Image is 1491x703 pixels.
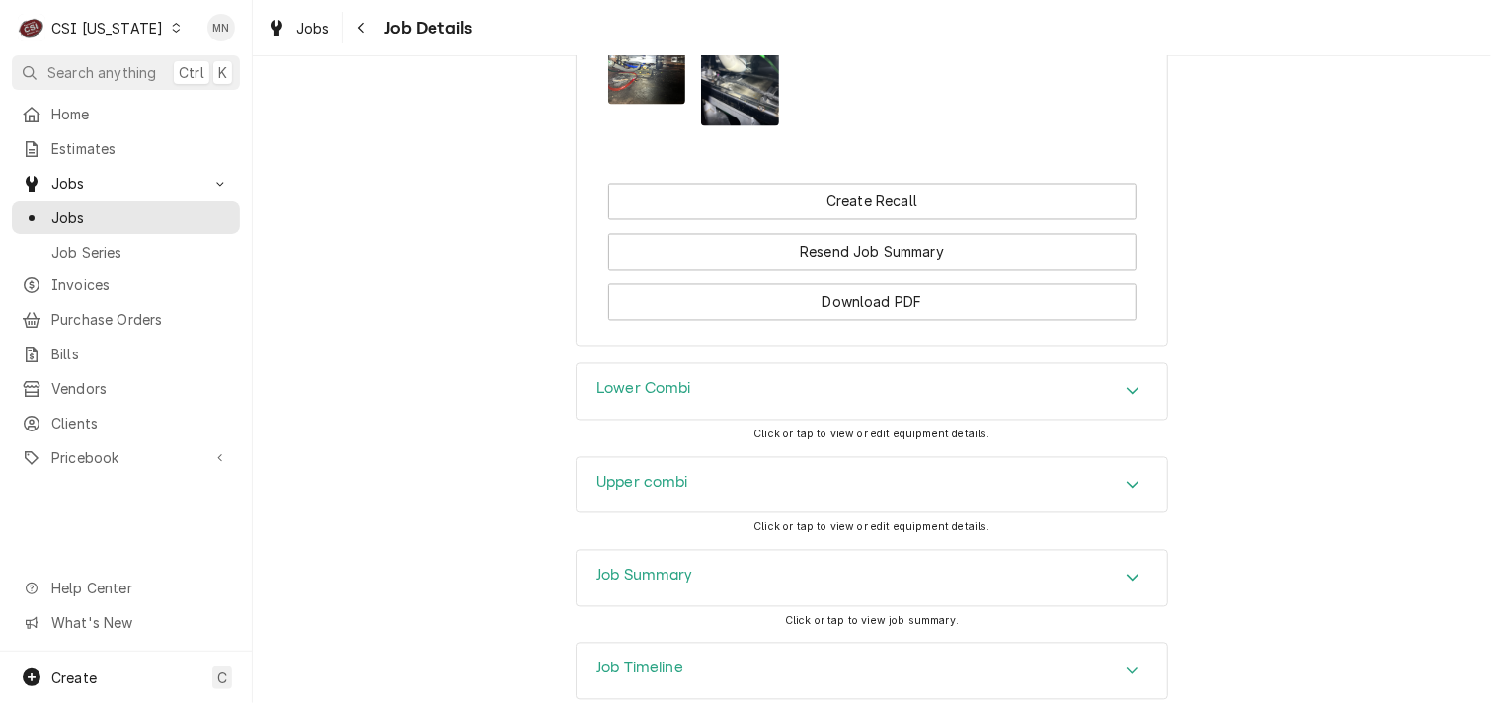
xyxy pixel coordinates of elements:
span: Create [51,669,97,686]
a: Bills [12,338,240,370]
a: Jobs [259,12,338,44]
div: Job Summary [576,550,1168,607]
button: Accordion Details Expand Trigger [577,551,1167,606]
img: Adk9ATqrRkCDsOHYGRMf [608,45,686,104]
a: Job Series [12,236,240,269]
span: What's New [51,612,228,633]
button: Resend Job Summary [608,234,1137,271]
span: Jobs [51,207,230,228]
span: Clients [51,413,230,433]
div: Button Group [608,184,1137,321]
span: Pricebook [51,447,200,468]
button: Create Recall [608,184,1137,220]
div: Accordion Header [577,644,1167,699]
div: Button Group Row [608,184,1137,220]
div: Job Timeline [576,643,1168,700]
a: Purchase Orders [12,303,240,336]
div: MN [207,14,235,41]
h3: Lower Combi [596,380,691,399]
span: K [218,62,227,83]
a: Clients [12,407,240,439]
div: Button Group Row [608,220,1137,271]
span: Job Series [51,242,230,263]
span: C [217,667,227,688]
button: Accordion Details Expand Trigger [577,644,1167,699]
button: Download PDF [608,284,1137,321]
button: Accordion Details Expand Trigger [577,458,1167,513]
h3: Upper combi [596,474,688,493]
button: Accordion Details Expand Trigger [577,364,1167,420]
span: Search anything [47,62,156,83]
span: Click or tap to view or edit equipment details. [753,521,990,534]
a: Go to Jobs [12,167,240,199]
span: Attachments [608,8,1137,143]
a: Go to What's New [12,606,240,639]
div: Lower Combi [576,363,1168,421]
span: Jobs [51,173,200,194]
a: Invoices [12,269,240,301]
a: Go to Pricebook [12,441,240,474]
div: CSI Kentucky's Avatar [18,14,45,41]
h3: Job Timeline [596,660,683,678]
a: Vendors [12,372,240,405]
div: CSI [US_STATE] [51,18,163,39]
span: Purchase Orders [51,309,230,330]
span: Estimates [51,138,230,159]
span: Click or tap to view or edit equipment details. [753,429,990,441]
span: Help Center [51,578,228,598]
a: Home [12,98,240,130]
span: Vendors [51,378,230,399]
a: Jobs [12,201,240,234]
span: Job Details [378,15,473,41]
span: Bills [51,344,230,364]
div: Melissa Nehls's Avatar [207,14,235,41]
span: Invoices [51,274,230,295]
a: Estimates [12,132,240,165]
img: Ch2qk8R2ROStxyrvNG0L [701,23,779,126]
div: Button Group Row [608,271,1137,321]
span: Jobs [296,18,330,39]
div: Accordion Header [577,458,1167,513]
button: Search anythingCtrlK [12,55,240,90]
h3: Job Summary [596,567,693,586]
div: C [18,14,45,41]
span: Click or tap to view job summary. [785,615,959,628]
div: Accordion Header [577,364,1167,420]
a: Go to Help Center [12,572,240,604]
button: Navigate back [347,12,378,43]
span: Ctrl [179,62,204,83]
div: Upper combi [576,457,1168,514]
span: Home [51,104,230,124]
div: Accordion Header [577,551,1167,606]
